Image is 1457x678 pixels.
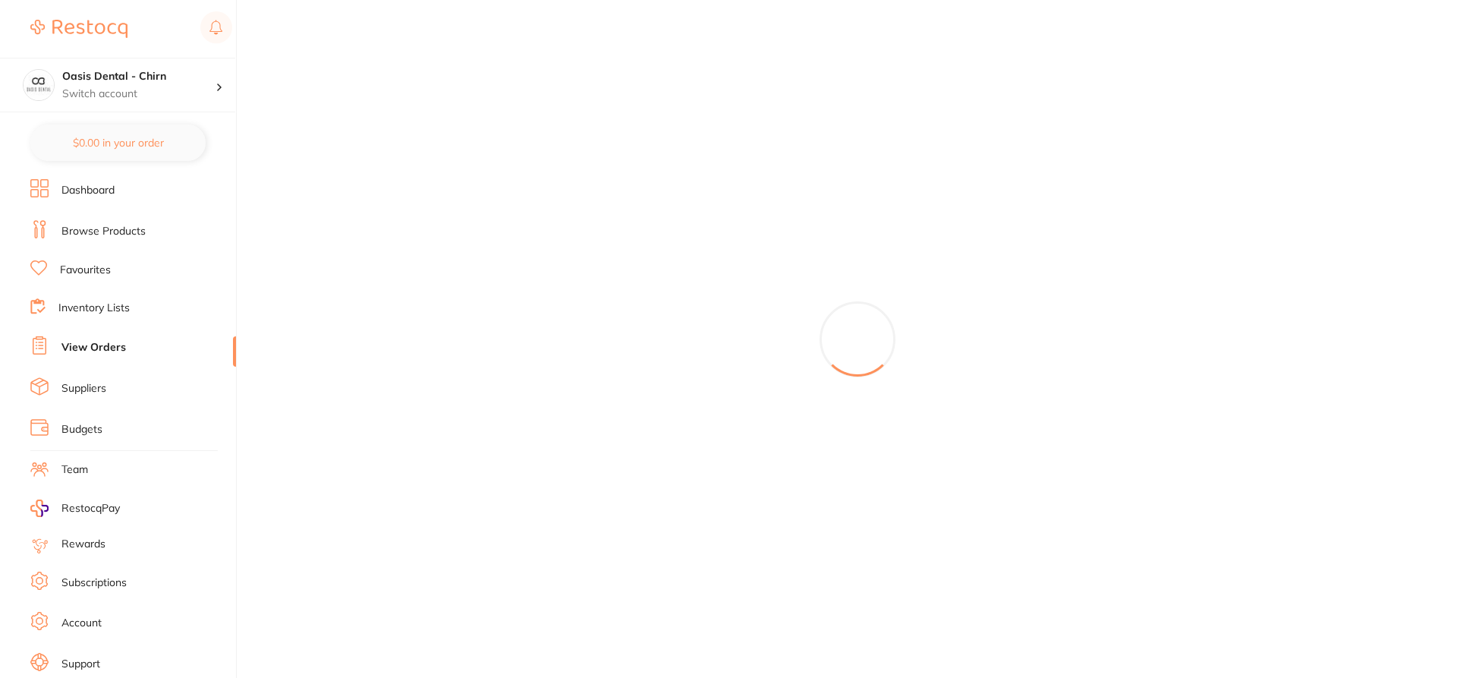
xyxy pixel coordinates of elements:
a: RestocqPay [30,500,120,517]
a: Rewards [61,537,105,552]
img: Restocq Logo [30,20,127,38]
a: Inventory Lists [58,301,130,316]
a: Browse Products [61,224,146,239]
span: RestocqPay [61,501,120,516]
p: Switch account [62,87,216,102]
a: Restocq Logo [30,11,127,46]
a: Team [61,462,88,478]
button: $0.00 in your order [30,125,206,161]
a: Subscriptions [61,576,127,591]
a: Budgets [61,422,102,437]
h4: Oasis Dental - Chirn [62,69,216,84]
img: Oasis Dental - Chirn [24,70,54,100]
img: RestocqPay [30,500,49,517]
a: Suppliers [61,381,106,396]
a: Dashboard [61,183,115,198]
a: Account [61,616,102,631]
a: View Orders [61,340,126,355]
a: Favourites [60,263,111,278]
a: Support [61,657,100,672]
